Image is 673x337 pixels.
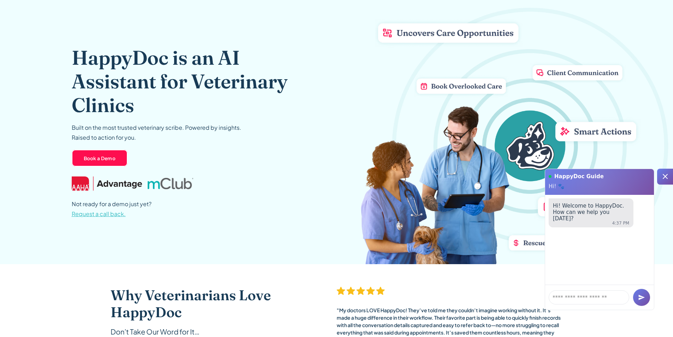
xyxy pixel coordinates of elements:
[72,210,126,217] span: Request a call back.
[111,287,308,321] h2: Why Veterinarians Love HappyDoc
[72,123,241,143] p: Built on the most trusted veterinary scribe. Powered by insights. Raised to action for you.
[72,46,310,117] h1: HappyDoc is an AI Assistant for Veterinary Clinics
[72,150,128,167] a: Book a Demo
[72,176,142,191] img: AAHA Advantage logo
[111,326,308,337] div: Don’t Take Our Word for It…
[72,199,152,219] p: Not ready for a demo just yet?
[148,178,193,189] img: mclub logo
